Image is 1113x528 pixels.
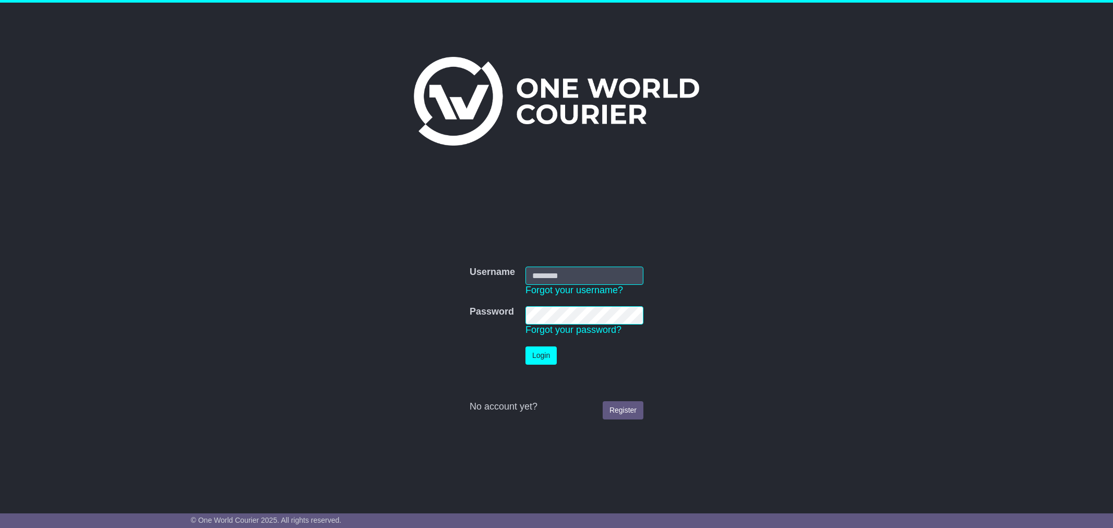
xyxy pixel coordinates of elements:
[191,516,342,524] span: © One World Courier 2025. All rights reserved.
[470,306,514,318] label: Password
[525,346,557,365] button: Login
[470,267,515,278] label: Username
[470,401,643,413] div: No account yet?
[525,325,621,335] a: Forgot your password?
[525,285,623,295] a: Forgot your username?
[603,401,643,419] a: Register
[414,57,699,146] img: One World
